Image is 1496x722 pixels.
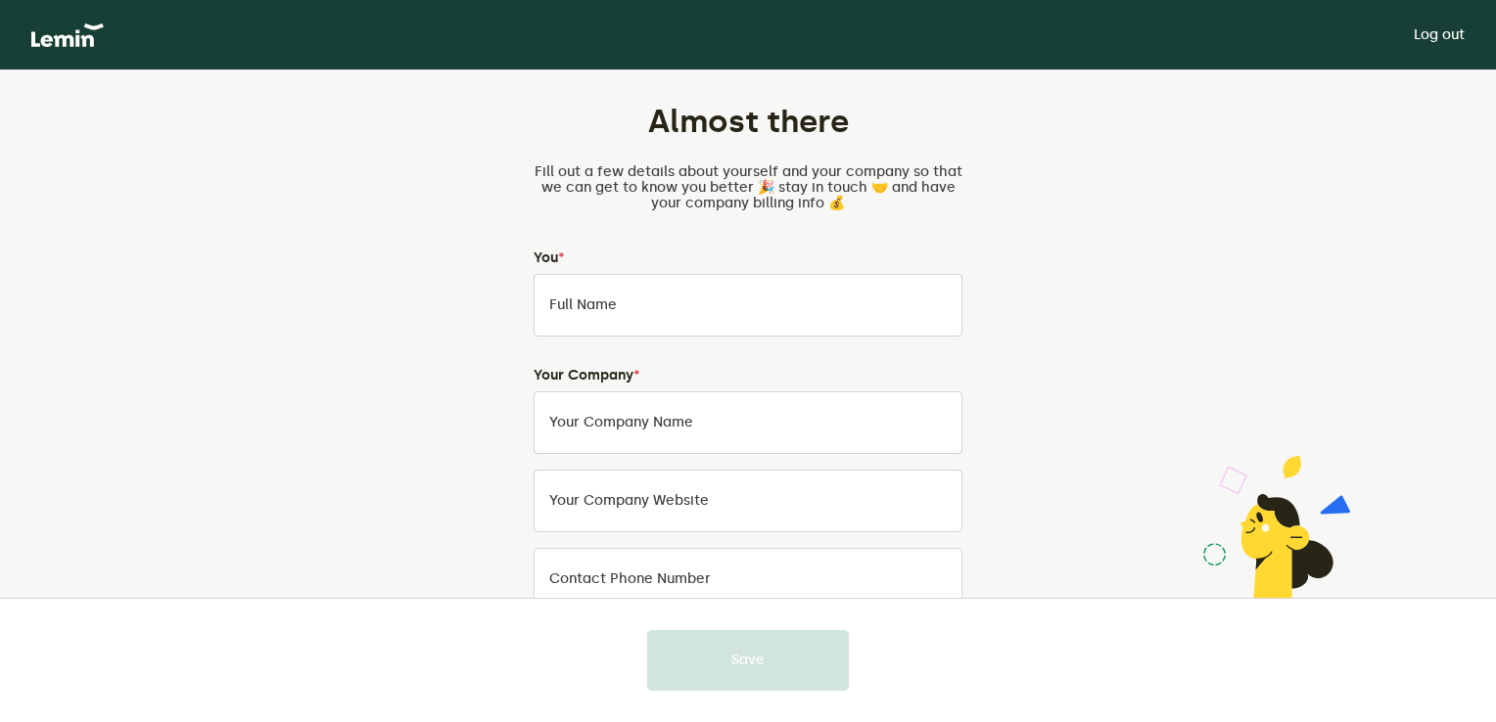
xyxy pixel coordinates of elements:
h4: Your Company [534,368,962,384]
input: Your Company Name [534,391,962,454]
p: Fill out a few details about yourself and your company so that we can get to know you better 🎉 st... [534,164,962,211]
label: Full Name [549,297,617,313]
label: Your Company Name [549,415,693,430]
a: Log out [1414,27,1465,43]
label: Contact Phone Number [549,571,711,587]
h4: You [534,250,962,266]
input: Your company website [534,470,962,532]
h1: Almost there [534,102,962,141]
input: Full Name [534,274,962,337]
input: Contact Phone Number [534,548,962,610]
img: logo [31,23,104,47]
button: Save [647,630,849,691]
label: Your company website [549,493,709,509]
